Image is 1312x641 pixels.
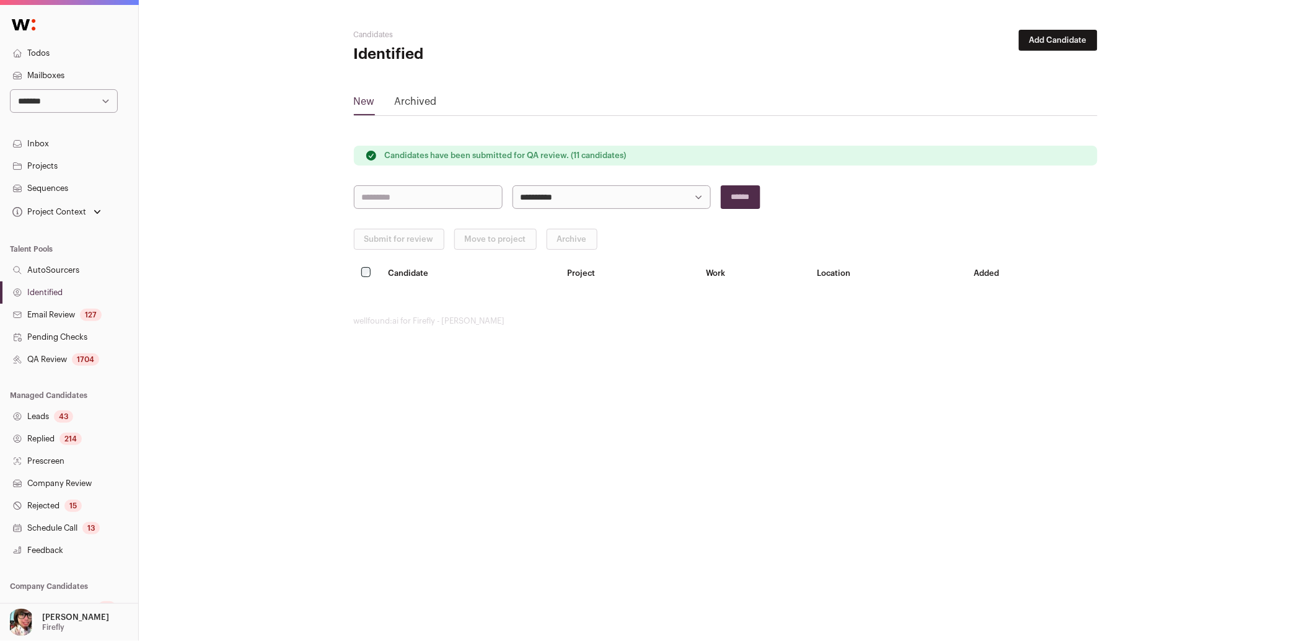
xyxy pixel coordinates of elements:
[1019,30,1098,51] button: Add Candidate
[381,260,560,286] th: Candidate
[354,316,1098,326] footer: wellfound:ai for Firefly - [PERSON_NAME]
[5,609,112,636] button: Open dropdown
[5,12,42,37] img: Wellfound
[354,94,375,114] a: New
[98,601,116,614] div: 19
[80,309,102,321] div: 127
[395,94,437,114] a: Archived
[354,45,602,64] h1: Identified
[10,203,103,221] button: Open dropdown
[809,260,966,286] th: Location
[59,433,82,445] div: 214
[72,353,99,366] div: 1704
[42,622,64,632] p: Firefly
[10,207,86,217] div: Project Context
[64,500,82,512] div: 15
[82,522,100,534] div: 13
[7,609,35,636] img: 14759586-medium_jpg
[354,30,602,40] h2: Candidates
[966,260,1097,286] th: Added
[698,260,809,286] th: Work
[42,612,109,622] p: [PERSON_NAME]
[54,410,73,423] div: 43
[560,260,698,286] th: Project
[385,151,627,161] p: Candidates have been submitted for QA review. (11 candidates)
